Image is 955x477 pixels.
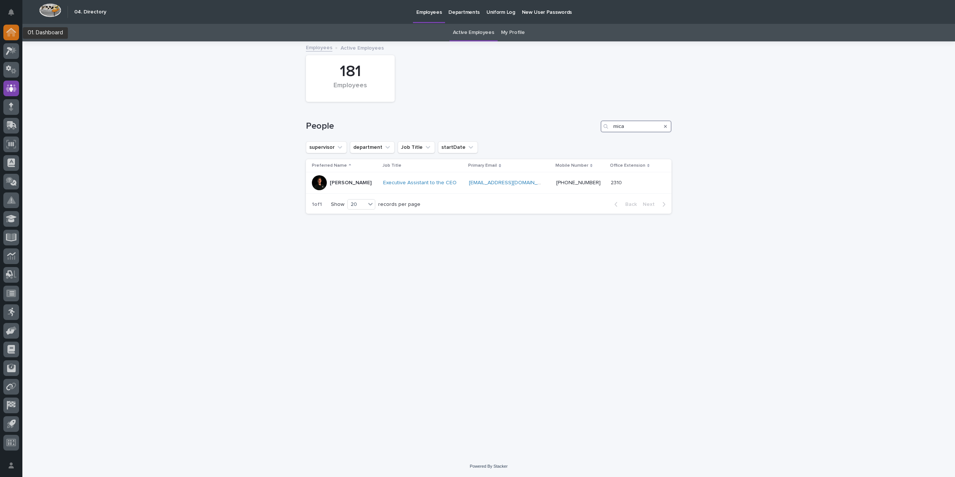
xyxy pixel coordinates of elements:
[331,201,344,208] p: Show
[601,120,671,132] input: Search
[306,121,598,132] h1: People
[312,161,347,170] p: Preferred Name
[608,201,640,208] button: Back
[621,202,637,207] span: Back
[306,141,347,153] button: supervisor
[378,201,420,208] p: records per page
[643,202,659,207] span: Next
[398,141,435,153] button: Job Title
[348,201,366,208] div: 20
[341,43,384,51] p: Active Employees
[306,195,328,214] p: 1 of 1
[382,161,401,170] p: Job Title
[438,141,478,153] button: startDate
[555,161,588,170] p: Mobile Number
[9,9,19,21] div: Notifications
[319,62,382,81] div: 181
[610,161,645,170] p: Office Extension
[556,180,601,185] a: [PHONE_NUMBER]
[611,178,623,186] p: 2310
[74,9,106,15] h2: 04. Directory
[350,141,395,153] button: department
[640,201,671,208] button: Next
[501,24,525,41] a: My Profile
[306,43,332,51] a: Employees
[470,464,507,468] a: Powered By Stacker
[3,4,19,20] button: Notifications
[39,3,61,17] img: Workspace Logo
[453,24,494,41] a: Active Employees
[319,82,382,97] div: Employees
[468,161,497,170] p: Primary Email
[306,172,671,194] tr: [PERSON_NAME]Executive Assistant to the CEO [EMAIL_ADDRESS][DOMAIN_NAME] [PHONE_NUMBER]23102310
[383,180,457,186] a: Executive Assistant to the CEO
[330,180,372,186] p: [PERSON_NAME]
[469,180,553,185] a: [EMAIL_ADDRESS][DOMAIN_NAME]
